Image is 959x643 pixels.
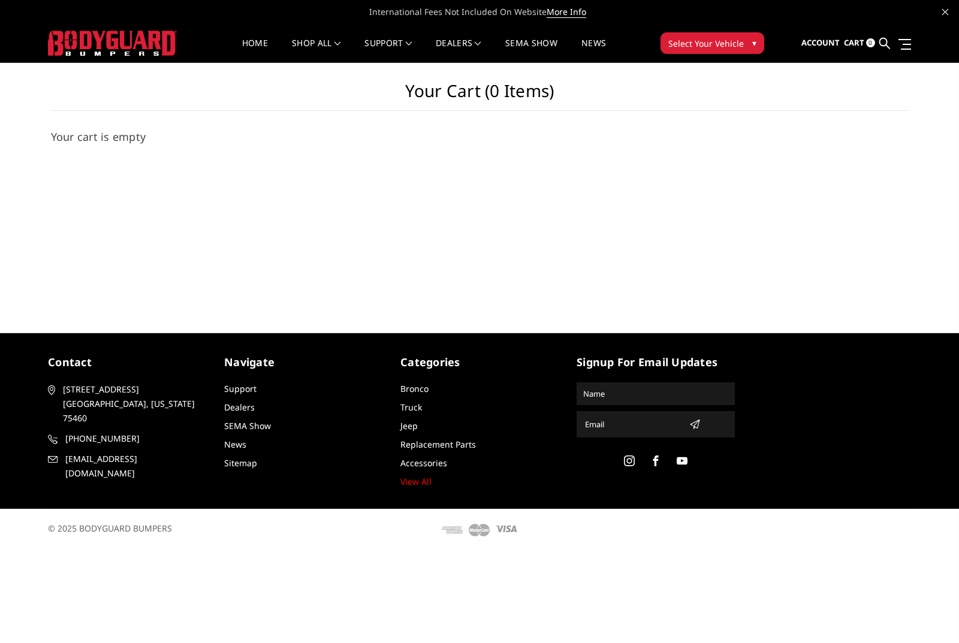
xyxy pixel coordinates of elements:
[224,457,257,469] a: Sitemap
[844,37,864,48] span: Cart
[400,457,447,469] a: Accessories
[224,383,257,394] a: Support
[752,37,756,49] span: ▾
[801,27,840,59] a: Account
[224,420,271,431] a: SEMA Show
[51,81,909,111] h1: Your Cart (0 items)
[224,439,246,450] a: News
[400,420,418,431] a: Jeep
[844,27,875,59] a: Cart 0
[224,402,255,413] a: Dealers
[400,439,476,450] a: Replacement Parts
[580,415,684,434] input: Email
[899,585,959,643] iframe: Chat Widget
[400,354,559,370] h5: Categories
[51,129,909,145] h3: Your cart is empty
[436,39,481,62] a: Dealers
[400,383,429,394] a: Bronco
[242,39,268,62] a: Home
[224,354,382,370] h5: Navigate
[48,431,206,446] a: [PHONE_NUMBER]
[48,523,172,534] span: © 2025 BODYGUARD BUMPERS
[48,31,177,56] img: BODYGUARD BUMPERS
[505,39,557,62] a: SEMA Show
[866,38,875,47] span: 0
[364,39,412,62] a: Support
[292,39,340,62] a: shop all
[400,476,432,487] a: View All
[577,354,735,370] h5: signup for email updates
[801,37,840,48] span: Account
[48,354,206,370] h5: contact
[48,452,206,481] a: [EMAIL_ADDRESS][DOMAIN_NAME]
[661,32,764,54] button: Select Your Vehicle
[400,402,422,413] a: Truck
[63,382,202,425] span: [STREET_ADDRESS] [GEOGRAPHIC_DATA], [US_STATE] 75460
[668,37,744,50] span: Select Your Vehicle
[581,39,606,62] a: News
[547,6,586,18] a: More Info
[578,384,733,403] input: Name
[65,452,204,481] span: [EMAIL_ADDRESS][DOMAIN_NAME]
[65,431,204,446] span: [PHONE_NUMBER]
